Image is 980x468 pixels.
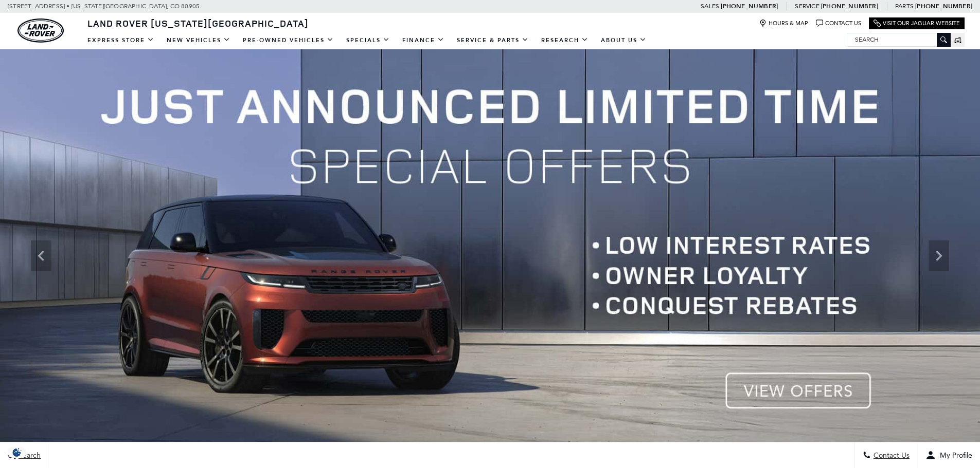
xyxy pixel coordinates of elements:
[31,240,51,271] div: Previous
[17,18,64,43] a: land-rover
[87,17,309,29] span: Land Rover [US_STATE][GEOGRAPHIC_DATA]
[5,447,29,458] section: Click to Open Cookie Consent Modal
[340,31,396,49] a: Specials
[721,2,778,10] a: [PHONE_NUMBER]
[535,31,595,49] a: Research
[81,31,161,49] a: EXPRESS STORE
[759,20,808,27] a: Hours & Map
[895,3,914,10] span: Parts
[396,31,451,49] a: Finance
[81,31,653,49] nav: Main Navigation
[701,3,719,10] span: Sales
[795,3,819,10] span: Service
[81,17,315,29] a: Land Rover [US_STATE][GEOGRAPHIC_DATA]
[5,447,29,458] img: Opt-Out Icon
[595,31,653,49] a: About Us
[816,20,861,27] a: Contact Us
[936,451,972,460] span: My Profile
[237,31,340,49] a: Pre-Owned Vehicles
[161,31,237,49] a: New Vehicles
[17,18,64,43] img: Land Rover
[821,2,878,10] a: [PHONE_NUMBER]
[874,20,960,27] a: Visit Our Jaguar Website
[918,442,980,468] button: Open user profile menu
[871,451,910,460] span: Contact Us
[915,2,972,10] a: [PHONE_NUMBER]
[8,3,200,10] a: [STREET_ADDRESS] • [US_STATE][GEOGRAPHIC_DATA], CO 80905
[929,240,949,271] div: Next
[847,33,950,46] input: Search
[451,31,535,49] a: Service & Parts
